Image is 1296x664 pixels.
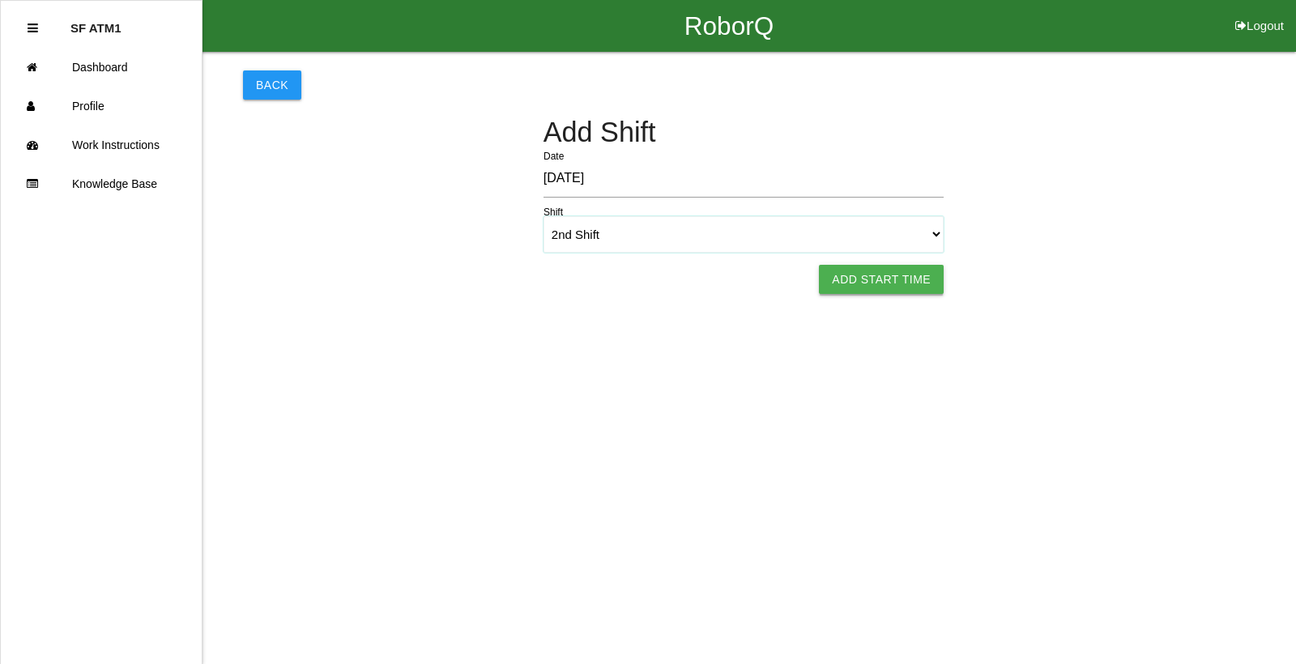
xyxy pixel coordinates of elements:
button: Back [243,70,301,100]
a: Knowledge Base [1,164,202,203]
label: Date [544,149,564,164]
a: Work Instructions [1,126,202,164]
a: Profile [1,87,202,126]
a: Dashboard [1,48,202,87]
div: Close [28,9,38,48]
p: SF ATM1 [70,9,122,35]
label: Shift [544,205,563,219]
button: Add Start Time [819,265,944,294]
h4: Add Shift [544,117,944,148]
